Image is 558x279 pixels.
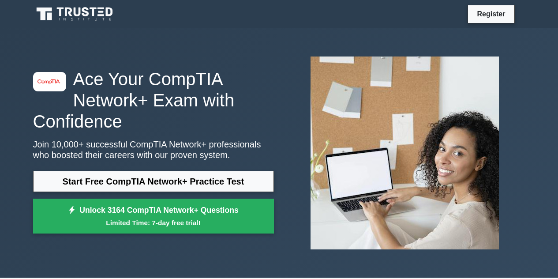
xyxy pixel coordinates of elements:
[33,199,274,234] a: Unlock 3164 CompTIA Network+ QuestionsLimited Time: 7-day free trial!
[33,139,274,160] p: Join 10,000+ successful CompTIA Network+ professionals who boosted their careers with our proven ...
[33,68,274,132] h1: Ace Your CompTIA Network+ Exam with Confidence
[472,8,510,19] a: Register
[33,171,274,192] a: Start Free CompTIA Network+ Practice Test
[44,218,263,228] small: Limited Time: 7-day free trial!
